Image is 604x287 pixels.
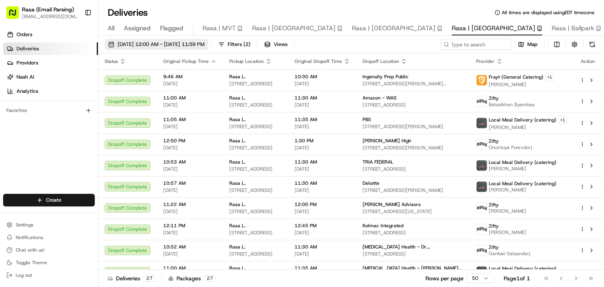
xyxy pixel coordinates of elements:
[489,81,554,88] span: [PERSON_NAME]
[363,265,464,271] span: [MEDICAL_DATA] Health - [PERSON_NAME] office
[20,50,130,59] input: Clear
[363,208,464,215] span: [STREET_ADDRESS][US_STATE]
[489,95,499,101] span: Zifty
[229,201,282,208] span: Rasa | [GEOGRAPHIC_DATA]
[295,201,350,208] span: 12:00 PM
[229,116,282,123] span: Rasa | [GEOGRAPHIC_DATA]
[295,223,350,229] span: 12:45 PM
[261,39,291,50] button: Views
[3,245,95,256] button: Chat with us!
[489,74,543,80] span: Frayt (General Catering)
[24,143,65,149] span: Klarizel Pensader
[587,39,598,50] button: Refresh
[22,6,74,13] button: Rasa (Email Parsing)
[363,230,464,236] span: [STREET_ADDRESS]
[66,176,73,182] div: 💻
[8,75,22,89] img: 1736555255976-a54dd68f-1ca7-489b-9aae-adbdc363a1c4
[163,265,217,271] span: 11:00 AM
[229,74,282,80] span: Rasa | [GEOGRAPHIC_DATA]
[3,219,95,230] button: Settings
[229,138,282,144] span: Rasa | [GEOGRAPHIC_DATA]
[229,230,282,236] span: [STREET_ADDRESS]
[489,229,526,235] span: [PERSON_NAME]
[122,100,143,110] button: See all
[489,101,535,108] span: Batsaikhan Byambaa
[229,81,282,87] span: [STREET_ADDRESS]
[425,274,464,282] p: Rows per page
[3,85,98,98] a: Analytics
[476,58,495,64] span: Provider
[558,116,567,124] button: +1
[78,195,95,201] span: Pylon
[66,143,69,149] span: •
[229,145,282,151] span: [STREET_ADDRESS]
[489,250,530,257] span: Ganbat Galsandorj
[489,159,556,166] span: Local Meal Delivery (catering)
[24,121,64,128] span: [PERSON_NAME]
[363,180,379,186] span: Deloitte
[363,81,464,87] span: [STREET_ADDRESS][PERSON_NAME][US_STATE]
[163,74,217,80] span: 9:46 AM
[8,135,20,148] img: Klarizel Pensader
[229,102,282,108] span: [STREET_ADDRESS]
[163,95,217,101] span: 11:00 AM
[163,116,217,123] span: 11:05 AM
[552,24,594,33] span: Rasa | Ballpark
[295,265,350,271] span: 11:35 AM
[134,77,143,86] button: Start new chat
[22,13,78,20] button: [EMAIL_ADDRESS][DOMAIN_NAME]
[215,39,254,50] button: Filters(2)
[514,39,541,50] button: Map
[3,194,95,206] button: Create
[352,24,435,33] span: Rasa | [GEOGRAPHIC_DATA]
[229,187,282,193] span: [STREET_ADDRESS]
[229,265,282,271] span: Rasa | [GEOGRAPHIC_DATA]
[70,121,86,128] span: [DATE]
[163,102,217,108] span: [DATE]
[489,187,556,193] span: [PERSON_NAME]
[489,208,526,214] span: [PERSON_NAME]
[3,232,95,243] button: Notifications
[17,59,38,66] span: Providers
[295,74,350,80] span: 10:30 AM
[3,104,95,117] div: Favorites
[295,230,350,236] span: [DATE]
[163,138,217,144] span: 12:50 PM
[105,39,208,50] button: [DATE] 12:00 AM - [DATE] 11:59 PM
[163,180,217,186] span: 10:57 AM
[489,124,567,131] span: [PERSON_NAME]
[16,259,47,266] span: Toggle Theme
[108,6,148,19] h1: Deliveries
[363,223,403,229] span: Kolmac Integrated
[229,95,282,101] span: Rasa | [GEOGRAPHIC_DATA]
[108,24,114,33] span: All
[274,41,287,48] span: Views
[163,187,217,193] span: [DATE]
[295,187,350,193] span: [DATE]
[489,117,556,123] span: Local Meal Delivery (catering)
[71,143,87,149] span: [DATE]
[229,180,282,186] span: Rasa | [GEOGRAPHIC_DATA]
[477,182,487,192] img: lmd_logo.png
[17,88,38,95] span: Analytics
[363,159,393,165] span: TRIA FEDERAL
[295,145,350,151] span: [DATE]
[8,31,143,44] p: Welcome 👋
[163,81,217,87] span: [DATE]
[295,123,350,130] span: [DATE]
[163,58,209,64] span: Original Pickup Time
[477,203,487,213] img: zifty-logo-trans-sq.png
[363,166,464,172] span: [STREET_ADDRESS]
[55,194,95,201] a: Powered byPylon
[35,83,108,89] div: We're available if you need us!
[489,180,556,187] span: Local Meal Delivery (catering)
[363,74,409,80] span: Ingenuity Prep Public
[16,234,43,241] span: Notifications
[295,138,350,144] span: 1:30 PM
[243,41,250,48] span: ( 2 )
[489,202,499,208] span: Zifty
[504,274,530,282] div: Page 1 of 1
[16,143,22,149] img: 1736555255976-a54dd68f-1ca7-489b-9aae-adbdc363a1c4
